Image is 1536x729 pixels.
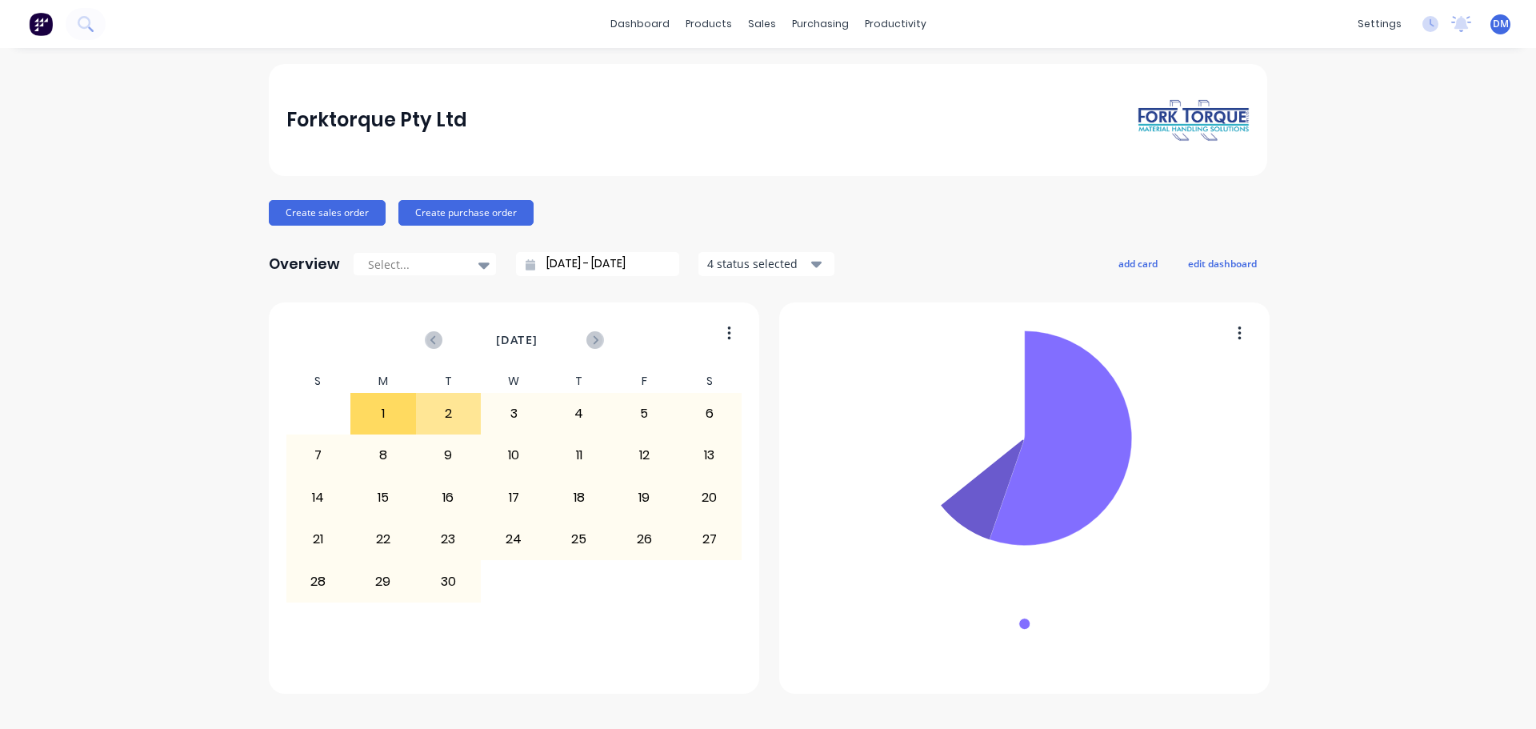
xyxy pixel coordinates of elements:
img: Forktorque Pty Ltd [1138,98,1250,142]
div: 17 [482,478,546,518]
div: products [678,12,740,36]
button: 4 status selected [698,252,834,276]
div: F [611,370,677,393]
div: 25 [547,519,611,559]
div: 23 [417,519,481,559]
div: 16 [417,478,481,518]
div: 29 [351,561,415,601]
div: 24 [482,519,546,559]
div: Overview [269,248,340,280]
div: 1 [351,394,415,434]
div: purchasing [784,12,857,36]
div: 4 status selected [707,255,808,272]
div: 21 [286,519,350,559]
div: 12 [612,435,676,475]
span: [DATE] [496,331,538,349]
div: 20 [678,478,742,518]
div: 15 [351,478,415,518]
span: DM [1493,17,1509,31]
div: 6 [678,394,742,434]
button: Create purchase order [398,200,534,226]
div: sales [740,12,784,36]
div: 22 [351,519,415,559]
div: 19 [612,478,676,518]
div: 10 [482,435,546,475]
div: 11 [547,435,611,475]
div: 3 [482,394,546,434]
div: 2 [417,394,481,434]
div: 9 [417,435,481,475]
div: 28 [286,561,350,601]
div: 14 [286,478,350,518]
div: 18 [547,478,611,518]
a: dashboard [602,12,678,36]
button: Create sales order [269,200,386,226]
div: 27 [678,519,742,559]
div: T [416,370,482,393]
img: Factory [29,12,53,36]
div: 13 [678,435,742,475]
button: edit dashboard [1178,253,1267,274]
div: settings [1350,12,1410,36]
div: 5 [612,394,676,434]
button: add card [1108,253,1168,274]
div: S [677,370,742,393]
div: W [481,370,546,393]
div: 26 [612,519,676,559]
div: T [546,370,612,393]
div: 7 [286,435,350,475]
div: Forktorque Pty Ltd [286,104,467,136]
div: 30 [417,561,481,601]
div: 8 [351,435,415,475]
div: 4 [547,394,611,434]
div: S [286,370,351,393]
div: productivity [857,12,934,36]
div: M [350,370,416,393]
